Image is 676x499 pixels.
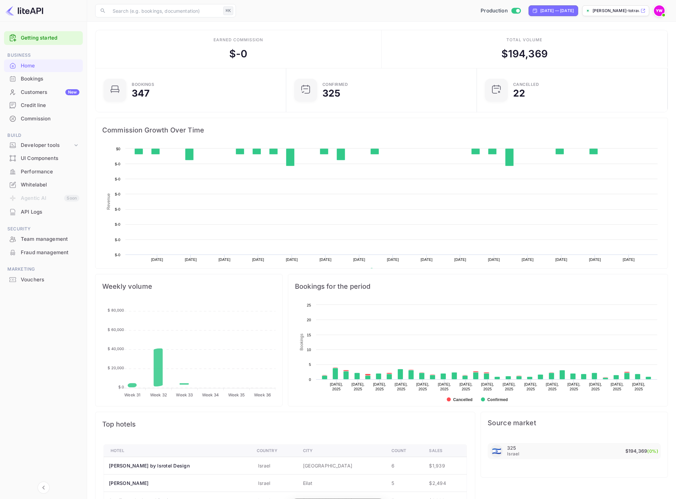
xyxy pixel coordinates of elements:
[21,168,79,176] div: Performance
[4,165,83,178] a: Performance
[21,102,79,109] div: Credit line
[4,233,83,245] a: Team management
[219,258,231,262] text: [DATE]
[115,222,120,226] text: $-0
[387,258,399,262] text: [DATE]
[5,5,43,16] img: LiteAPI logo
[647,448,658,454] span: (0%)
[424,445,467,457] th: Sales
[322,89,340,98] div: 325
[309,378,311,382] text: 0
[21,115,79,123] div: Commission
[4,206,83,219] div: API Logs
[4,112,83,125] a: Commission
[21,75,79,83] div: Bookings
[307,303,311,307] text: 25
[65,89,79,95] div: New
[108,327,124,332] tspan: $ 60,000
[213,37,263,43] div: Earned commission
[202,392,219,397] tspan: Week 34
[4,225,83,233] span: Security
[625,447,658,455] p: $194,369
[319,258,331,262] text: [DATE]
[228,392,245,397] tspan: Week 35
[104,445,251,457] th: Hotel
[295,281,661,292] span: Bookings for the period
[386,457,424,475] td: 6
[611,382,624,391] text: [DATE], 2025
[4,72,83,86] div: Bookings
[4,86,83,99] div: CustomersNew
[4,266,83,273] span: Marketing
[102,419,468,430] span: Top hotels
[386,475,424,492] td: 5
[229,46,247,61] div: $ -0
[4,99,83,111] a: Credit line
[115,177,120,181] text: $-0
[109,4,221,17] input: Search (e.g. bookings, documentation)
[115,207,120,211] text: $-0
[106,193,111,210] text: Revenue
[298,445,386,457] th: City
[108,366,124,370] tspan: $ 20,000
[521,258,534,262] text: [DATE]
[4,206,83,218] a: API Logs
[4,152,83,165] div: UI Components
[330,382,343,391] text: [DATE], 2025
[376,268,393,273] text: Revenue
[115,162,120,166] text: $-0
[115,253,120,257] text: $-0
[4,273,83,286] a: Vouchers
[424,475,467,492] td: $2,494
[488,258,500,262] text: [DATE]
[21,34,79,42] a: Getting started
[21,235,79,243] div: Team management
[453,397,473,402] text: Cancelled
[593,8,639,14] p: [PERSON_NAME]-totravel...
[223,6,233,15] div: ⌘K
[589,382,602,391] text: [DATE], 2025
[115,192,120,196] text: $-0
[4,152,83,164] a: UI Components
[298,475,386,492] td: Eilat
[150,392,167,397] tspan: Week 32
[38,482,50,494] button: Collapse navigation
[507,445,516,451] p: 325
[4,178,83,191] div: Whitelabel
[524,382,537,391] text: [DATE], 2025
[567,382,580,391] text: [DATE], 2025
[309,363,311,367] text: 5
[589,258,601,262] text: [DATE]
[4,59,83,72] div: Home
[132,82,154,87] div: Bookings
[307,318,311,322] text: 20
[501,46,548,61] div: $ 194,369
[352,382,365,391] text: [DATE], 2025
[632,382,645,391] text: [DATE], 2025
[4,140,83,151] div: Developer tools
[176,392,193,397] tspan: Week 33
[252,258,264,262] text: [DATE]
[118,385,124,389] tspan: $ 0
[102,281,275,292] span: Weekly volume
[4,86,83,98] a: CustomersNew
[416,382,429,391] text: [DATE], 2025
[421,258,433,262] text: [DATE]
[21,89,79,96] div: Customers
[4,72,83,85] a: Bookings
[108,308,124,313] tspan: $ 80,000
[104,475,251,492] th: [PERSON_NAME]
[4,132,83,139] span: Build
[251,457,298,475] td: Israel
[454,258,466,262] text: [DATE]
[623,258,635,262] text: [DATE]
[21,142,73,149] div: Developer tools
[307,333,311,337] text: 15
[4,246,83,259] a: Fraud management
[481,7,508,15] span: Production
[540,8,574,14] div: [DATE] — [DATE]
[4,233,83,246] div: Team management
[481,382,494,391] text: [DATE], 2025
[21,208,79,216] div: API Logs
